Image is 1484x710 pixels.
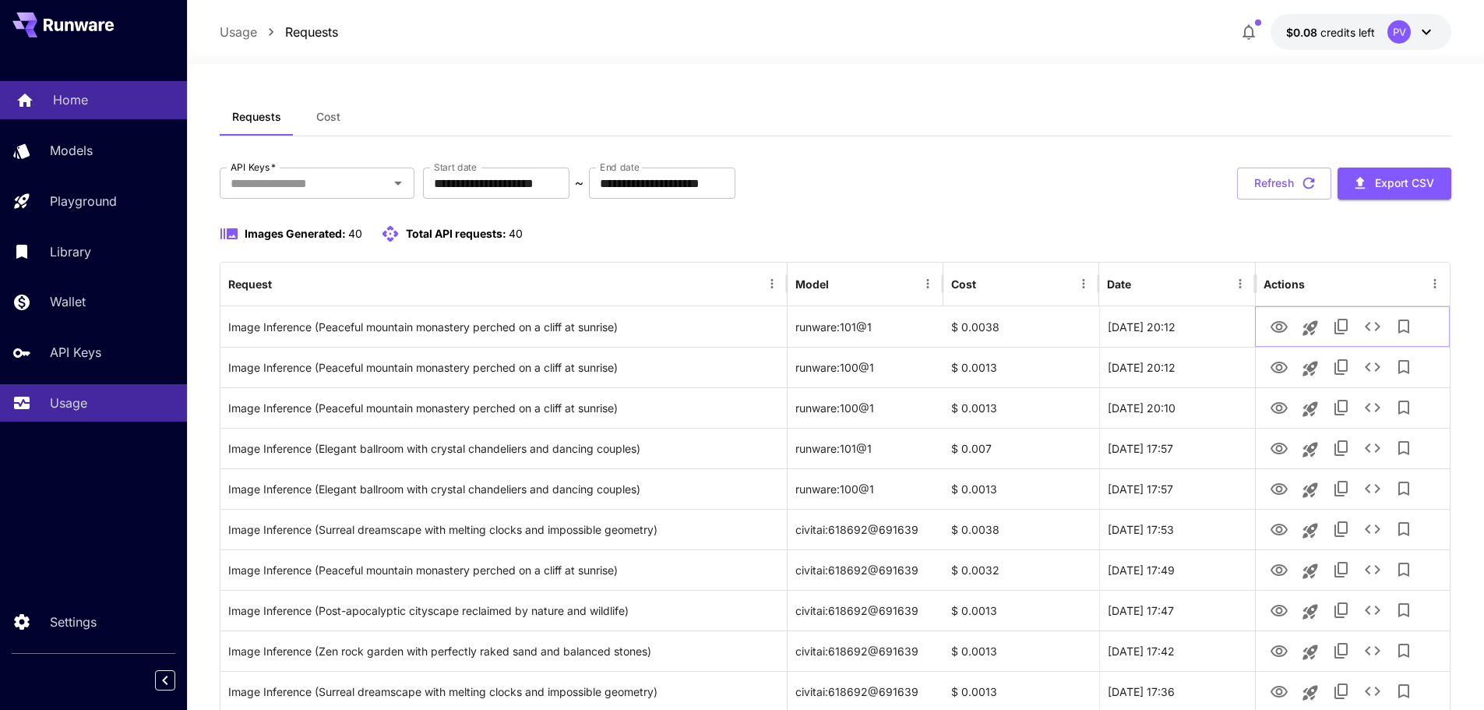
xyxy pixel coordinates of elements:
[795,277,829,291] div: Model
[943,306,1099,347] div: $ 0.0038
[1295,475,1326,506] button: Launch in playground
[406,227,506,240] span: Total API requests:
[1295,515,1326,546] button: Launch in playground
[228,388,779,428] div: Click to copy prompt
[1387,20,1411,44] div: PV
[788,549,943,590] div: civitai:618692@691639
[285,23,338,41] a: Requests
[1073,273,1094,295] button: Menu
[1388,595,1419,626] button: Add to library
[1357,635,1388,666] button: See details
[1099,468,1255,509] div: 27 Aug, 2025 17:57
[1264,351,1295,383] button: View Image
[273,273,295,295] button: Sort
[1388,351,1419,383] button: Add to library
[1357,433,1388,464] button: See details
[1271,14,1451,50] button: $0.0768PV
[348,227,362,240] span: 40
[1357,595,1388,626] button: See details
[50,192,117,210] p: Playground
[1326,433,1357,464] button: Copy TaskUUID
[600,161,639,174] label: End date
[228,277,272,291] div: Request
[1326,473,1357,504] button: Copy TaskUUID
[1264,634,1295,666] button: View Image
[1357,311,1388,342] button: See details
[943,387,1099,428] div: $ 0.0013
[220,23,257,41] a: Usage
[509,227,523,240] span: 40
[1424,273,1446,295] button: Menu
[978,273,999,295] button: Sort
[1295,596,1326,627] button: Launch in playground
[245,227,346,240] span: Images Generated:
[788,631,943,671] div: civitai:618692@691639
[1320,26,1375,39] span: credits left
[788,468,943,509] div: runware:100@1
[155,670,175,691] button: Collapse sidebar
[1264,432,1295,464] button: View Image
[1099,306,1255,347] div: 28 Aug, 2025 20:12
[1295,434,1326,465] button: Launch in playground
[1264,310,1295,342] button: View Image
[788,509,943,549] div: civitai:618692@691639
[788,428,943,468] div: runware:101@1
[1286,26,1320,39] span: $0.08
[228,510,779,549] div: Click to copy prompt
[1388,392,1419,423] button: Add to library
[1326,311,1357,342] button: Copy TaskUUID
[1264,277,1305,291] div: Actions
[943,347,1099,387] div: $ 0.0013
[1264,472,1295,504] button: View Image
[1388,554,1419,585] button: Add to library
[316,110,340,124] span: Cost
[917,273,939,295] button: Menu
[943,549,1099,590] div: $ 0.0032
[1099,631,1255,671] div: 27 Aug, 2025 17:42
[788,387,943,428] div: runware:100@1
[228,307,779,347] div: Click to copy prompt
[50,613,97,631] p: Settings
[387,172,409,194] button: Open
[1357,473,1388,504] button: See details
[1326,351,1357,383] button: Copy TaskUUID
[220,23,338,41] nav: breadcrumb
[1357,554,1388,585] button: See details
[788,306,943,347] div: runware:101@1
[943,509,1099,549] div: $ 0.0038
[1295,394,1326,425] button: Launch in playground
[1099,509,1255,549] div: 27 Aug, 2025 17:53
[1264,513,1295,545] button: View Image
[228,469,779,509] div: Click to copy prompt
[788,347,943,387] div: runware:100@1
[1326,595,1357,626] button: Copy TaskUUID
[830,273,852,295] button: Sort
[1388,433,1419,464] button: Add to library
[1388,473,1419,504] button: Add to library
[50,292,86,311] p: Wallet
[167,666,187,694] div: Collapse sidebar
[53,90,88,109] p: Home
[228,429,779,468] div: Click to copy prompt
[761,273,783,295] button: Menu
[50,141,93,160] p: Models
[228,591,779,631] div: Click to copy prompt
[1264,675,1295,707] button: View Image
[1295,677,1326,708] button: Launch in playground
[1388,514,1419,545] button: Add to library
[1357,676,1388,707] button: See details
[1099,549,1255,590] div: 27 Aug, 2025 17:49
[1326,392,1357,423] button: Copy TaskUUID
[50,394,87,412] p: Usage
[1099,387,1255,428] div: 28 Aug, 2025 20:10
[1357,351,1388,383] button: See details
[943,631,1099,671] div: $ 0.0013
[943,428,1099,468] div: $ 0.007
[1295,313,1326,344] button: Launch in playground
[1388,635,1419,666] button: Add to library
[1099,590,1255,631] div: 27 Aug, 2025 17:47
[1326,554,1357,585] button: Copy TaskUUID
[1099,428,1255,468] div: 27 Aug, 2025 17:57
[1107,277,1131,291] div: Date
